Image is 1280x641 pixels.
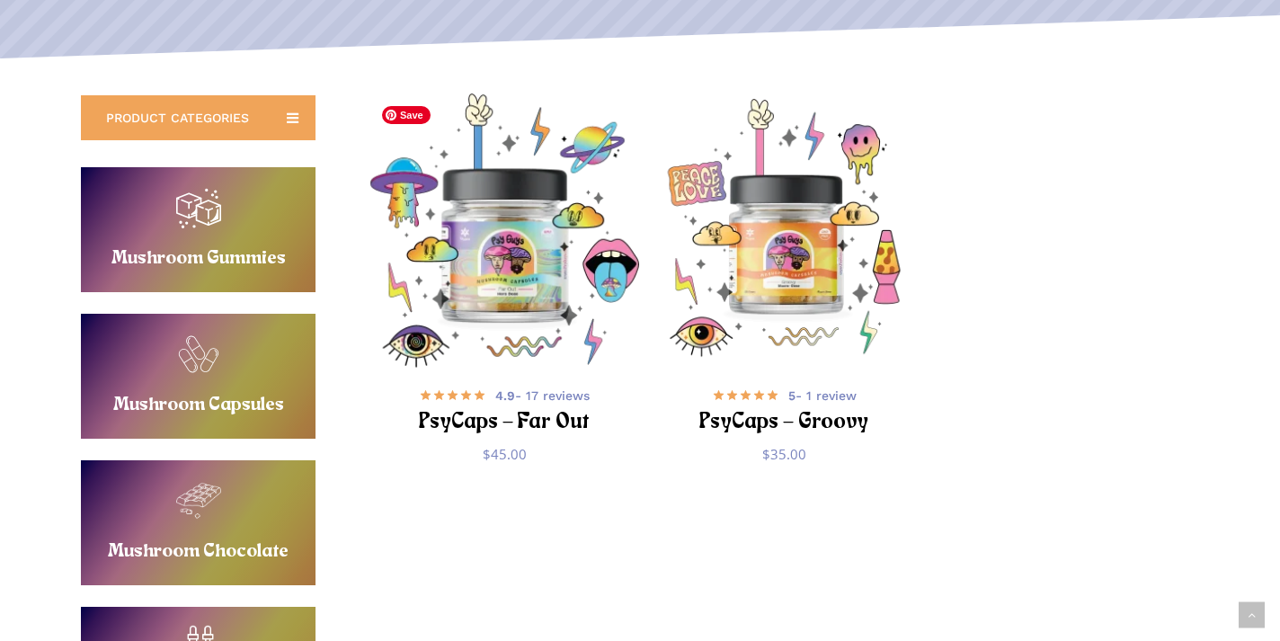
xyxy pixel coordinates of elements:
a: 5- 1 review PsyCaps – Groovy [675,384,893,432]
a: PsyCaps - Groovy [653,99,916,362]
a: 4.9- 17 reviews PsyCaps – Far Out [396,384,614,432]
img: Psychedelic mushroom capsules with colorful retro design. [653,99,916,362]
h2: PsyCaps – Groovy [675,406,893,440]
span: PRODUCT CATEGORIES [106,109,249,127]
span: $ [762,445,770,463]
img: Psychedelic mushroom capsules with colorful illustrations. [368,93,641,367]
span: Save [382,106,431,124]
span: $ [483,445,491,463]
h2: PsyCaps – Far Out [396,406,614,440]
b: 4.9 [495,388,515,403]
span: - 17 reviews [495,387,590,405]
a: PRODUCT CATEGORIES [81,95,316,140]
span: - 1 review [788,387,857,405]
bdi: 45.00 [483,445,527,463]
bdi: 35.00 [762,445,806,463]
a: Back to top [1239,602,1265,628]
a: PsyCaps - Far Out [373,99,636,362]
b: 5 [788,388,796,403]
